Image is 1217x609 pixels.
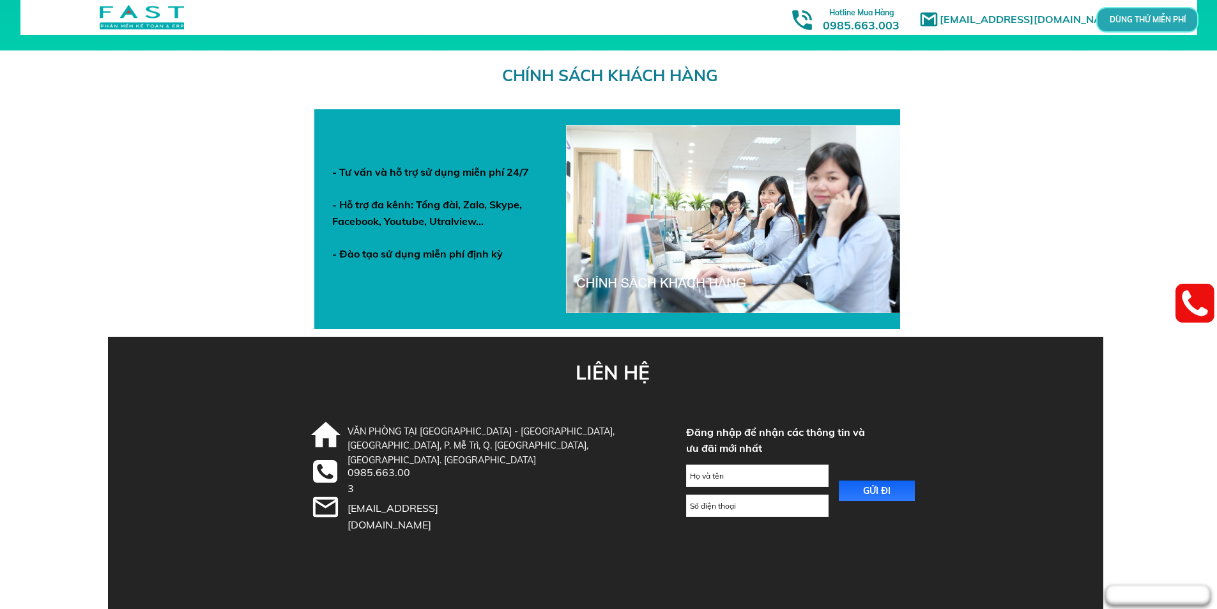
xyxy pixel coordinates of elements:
[1131,16,1164,24] p: DÙNG THỬ MIỄN PHÍ
[348,424,647,467] div: VĂN PHÒNG TẠI [GEOGRAPHIC_DATA] - [GEOGRAPHIC_DATA], [GEOGRAPHIC_DATA], P. Mễ Trì, Q. [GEOGRAPHIC...
[940,12,1128,28] h1: [EMAIL_ADDRESS][DOMAIN_NAME]
[502,63,726,88] h3: CHÍNH SÁCH KHÁCH HÀNG
[687,495,828,516] input: Số điện thoại
[839,481,915,501] p: GỬI ĐI
[348,465,415,497] div: 0985.663.003
[348,500,488,533] div: [EMAIL_ADDRESS][DOMAIN_NAME]
[686,424,868,457] h3: Đăng nhập để nhận các thông tin và ưu đãi mới nhất
[809,4,914,32] h3: 0985.663.003
[687,465,828,486] input: Họ và tên
[332,164,544,263] div: - Tư vấn và hỗ trợ sử dụng miễn phí 24/7 - Hỗ trợ đa kênh: Tổng đài, Zalo, Skype, Facebook, Youtu...
[829,8,894,17] span: Hotline Mua Hàng
[576,357,652,388] h3: LIÊN HỆ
